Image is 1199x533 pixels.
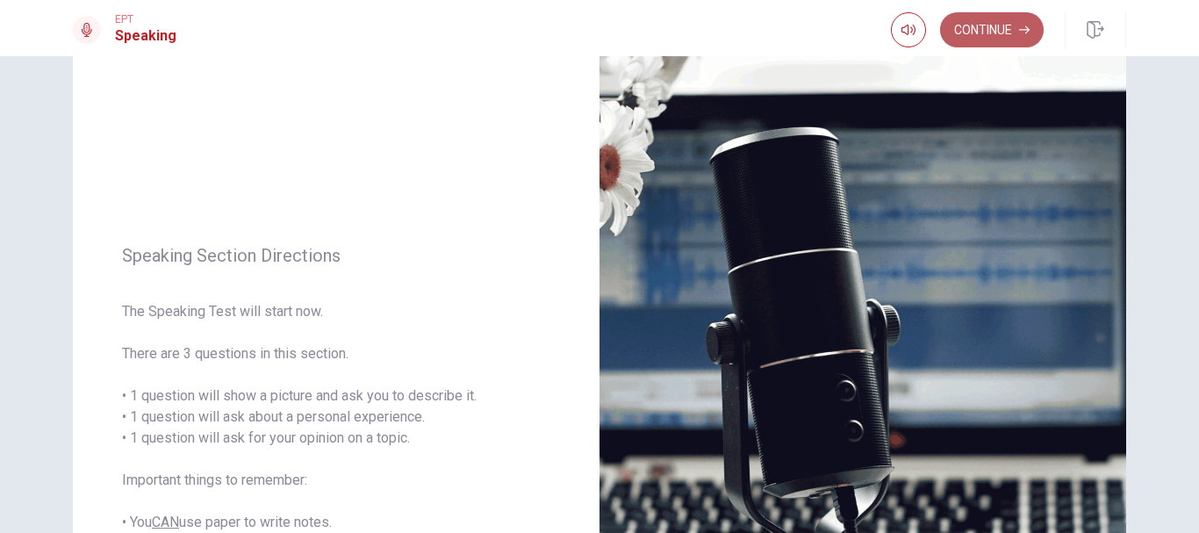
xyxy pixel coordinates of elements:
h1: Speaking [115,25,176,47]
button: Continue [940,12,1044,47]
u: CAN [152,514,179,530]
span: Speaking Section Directions [122,245,550,266]
span: EPT [115,13,176,25]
